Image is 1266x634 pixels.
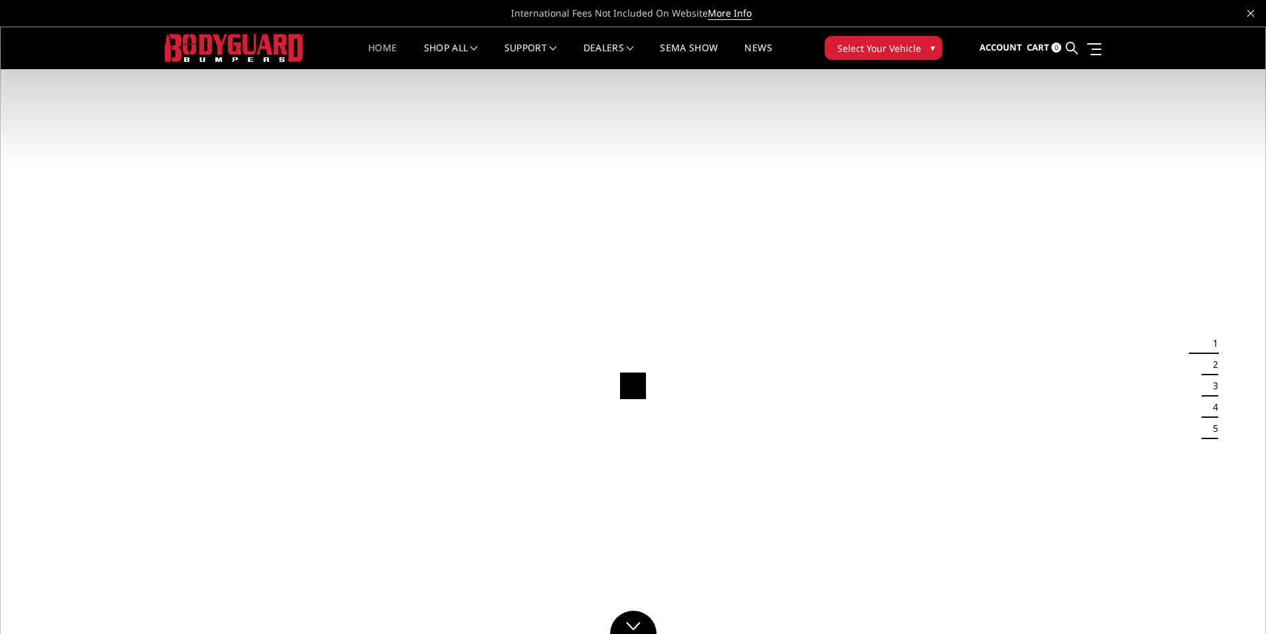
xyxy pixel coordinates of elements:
button: 2 of 5 [1205,354,1218,375]
button: 4 of 5 [1205,396,1218,418]
button: 5 of 5 [1205,418,1218,439]
button: 3 of 5 [1205,375,1218,396]
a: SEMA Show [660,43,718,69]
button: Select Your Vehicle [825,36,942,60]
a: Dealers [583,43,634,69]
span: Account [980,41,1022,53]
a: Home [368,43,397,69]
span: Cart [1027,41,1049,53]
a: Account [980,30,1022,66]
a: News [744,43,772,69]
a: shop all [424,43,478,69]
span: ▾ [930,41,935,55]
a: Support [504,43,557,69]
a: Click to Down [610,611,657,634]
button: 1 of 5 [1205,333,1218,354]
a: More Info [708,7,752,20]
span: Select Your Vehicle [837,41,921,55]
a: Cart 0 [1027,30,1061,66]
img: BODYGUARD BUMPERS [165,34,304,61]
span: 0 [1051,43,1061,53]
